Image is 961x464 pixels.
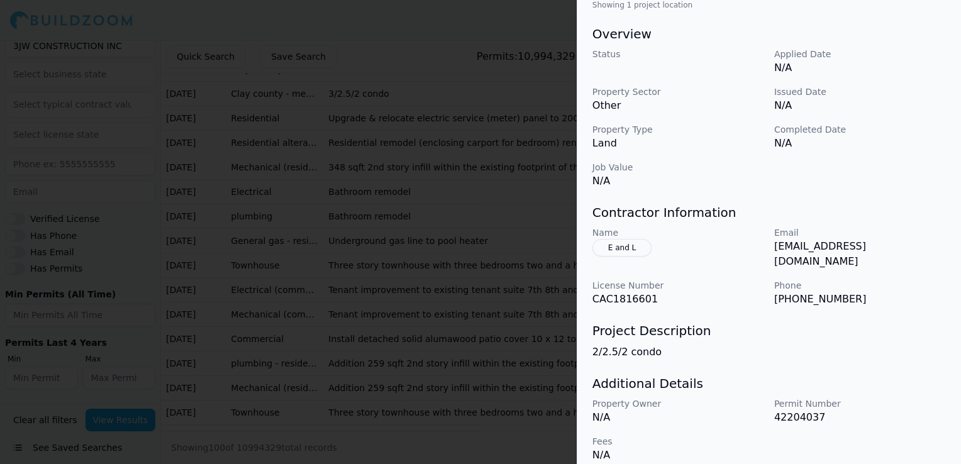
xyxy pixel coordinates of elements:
[592,86,764,98] p: Property Sector
[592,174,764,189] p: N/A
[592,161,764,174] p: Job Value
[592,239,652,257] button: E and L
[592,123,764,136] p: Property Type
[592,322,946,340] h3: Project Description
[592,48,764,60] p: Status
[592,204,946,221] h3: Contractor Information
[592,98,764,113] p: Other
[774,279,946,292] p: Phone
[592,25,946,43] h3: Overview
[774,98,946,113] p: N/A
[774,136,946,151] p: N/A
[774,123,946,136] p: Completed Date
[774,86,946,98] p: Issued Date
[774,239,946,269] p: [EMAIL_ADDRESS][DOMAIN_NAME]
[774,48,946,60] p: Applied Date
[592,345,946,360] p: 2/2.5/2 condo
[592,435,764,448] p: Fees
[774,397,946,410] p: Permit Number
[774,60,946,75] p: N/A
[592,397,764,410] p: Property Owner
[774,226,946,239] p: Email
[774,410,946,425] p: 42204037
[592,136,764,151] p: Land
[592,279,764,292] p: License Number
[592,448,764,463] p: N/A
[592,292,764,307] p: CAC1816601
[592,375,946,392] h3: Additional Details
[774,292,946,307] p: [PHONE_NUMBER]
[592,226,764,239] p: Name
[592,410,764,425] p: N/A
